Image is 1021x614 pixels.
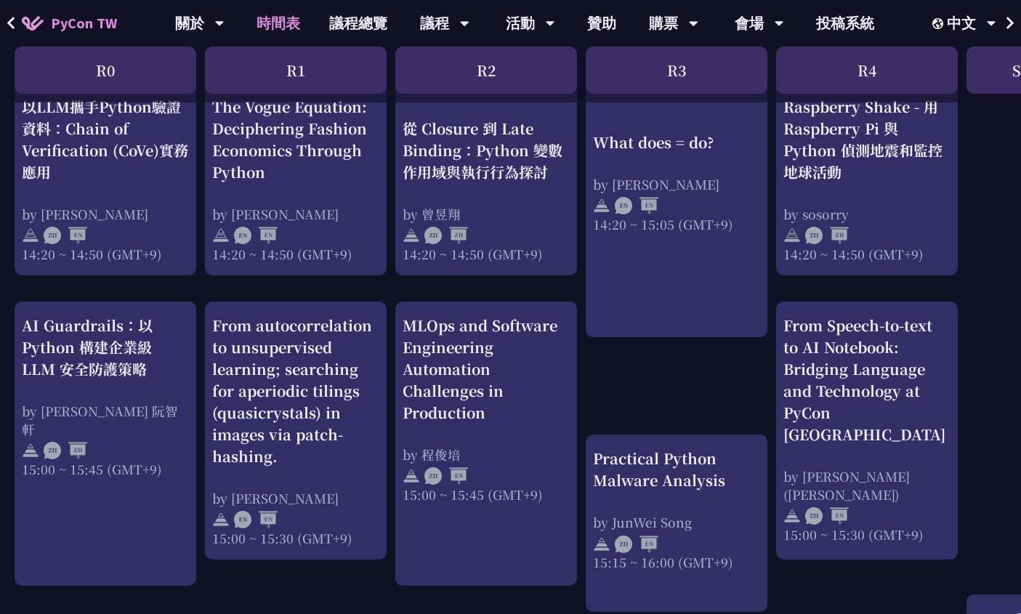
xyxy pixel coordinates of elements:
[22,96,189,183] div: 以LLM攜手Python驗證資料：Chain of Verification (CoVe)實務應用
[212,245,379,263] div: 14:20 ~ 14:50 (GMT+9)
[593,197,610,214] img: svg+xml;base64,PHN2ZyB4bWxucz0iaHR0cDovL3d3dy53My5vcmcvMjAwMC9zdmciIHdpZHRoPSIyNCIgaGVpZ2h0PSIyNC...
[403,485,570,504] div: 15:00 ~ 15:45 (GMT+9)
[593,513,760,531] div: by JunWei Song
[22,315,189,380] div: AI Guardrails：以 Python 構建企業級 LLM 安全防護策略
[783,507,801,525] img: svg+xml;base64,PHN2ZyB4bWxucz0iaHR0cDovL3d3dy53My5vcmcvMjAwMC9zdmciIHdpZHRoPSIyNCIgaGVpZ2h0PSIyNC...
[403,315,570,504] a: MLOps and Software Engineering Automation Challenges in Production by 程俊培 15:00 ~ 15:45 (GMT+9)
[212,511,230,528] img: svg+xml;base64,PHN2ZyB4bWxucz0iaHR0cDovL3d3dy53My5vcmcvMjAwMC9zdmciIHdpZHRoPSIyNCIgaGVpZ2h0PSIyNC...
[403,245,570,263] div: 14:20 ~ 14:50 (GMT+9)
[783,315,951,445] div: From Speech-to-text to AI Notebook: Bridging Language and Technology at PyCon [GEOGRAPHIC_DATA]
[22,315,189,478] a: AI Guardrails：以 Python 構建企業級 LLM 安全防護策略 by [PERSON_NAME] 阮智軒 15:00 ~ 15:45 (GMT+9)
[805,227,849,244] img: ZHZH.38617ef.svg
[22,205,189,223] div: by [PERSON_NAME]
[586,47,767,94] div: R3
[22,460,189,478] div: 15:00 ~ 15:45 (GMT+9)
[212,96,379,263] a: The Vogue Equation: Deciphering Fashion Economics Through Python by [PERSON_NAME] 14:20 ~ 14:50 (...
[593,214,760,233] div: 14:20 ~ 15:05 (GMT+9)
[783,227,801,244] img: svg+xml;base64,PHN2ZyB4bWxucz0iaHR0cDovL3d3dy53My5vcmcvMjAwMC9zdmciIHdpZHRoPSIyNCIgaGVpZ2h0PSIyNC...
[593,536,610,553] img: svg+xml;base64,PHN2ZyB4bWxucz0iaHR0cDovL3d3dy53My5vcmcvMjAwMC9zdmciIHdpZHRoPSIyNCIgaGVpZ2h0PSIyNC...
[593,448,760,491] div: Practical Python Malware Analysis
[593,131,760,153] div: What does = do?
[22,227,39,244] img: svg+xml;base64,PHN2ZyB4bWxucz0iaHR0cDovL3d3dy53My5vcmcvMjAwMC9zdmciIHdpZHRoPSIyNCIgaGVpZ2h0PSIyNC...
[783,96,951,263] a: Raspberry Shake - 用 Raspberry Pi 與 Python 偵測地震和監控地球活動 by sosorry 14:20 ~ 14:50 (GMT+9)
[805,507,849,525] img: ZHEN.371966e.svg
[22,245,189,263] div: 14:20 ~ 14:50 (GMT+9)
[783,205,951,223] div: by sosorry
[593,553,760,571] div: 15:15 ~ 16:00 (GMT+9)
[44,442,87,459] img: ZHZH.38617ef.svg
[212,529,379,547] div: 15:00 ~ 15:30 (GMT+9)
[424,227,468,244] img: ZHZH.38617ef.svg
[395,47,577,94] div: R2
[403,96,570,241] a: 從 Closure 到 Late Binding：Python 變數作用域與執行行為探討 by 曾昱翔 14:20 ~ 14:50 (GMT+9)
[212,489,379,507] div: by [PERSON_NAME]
[22,402,189,438] div: by [PERSON_NAME] 阮智軒
[234,227,278,244] img: ENEN.5a408d1.svg
[776,47,958,94] div: R4
[932,18,947,29] img: Locale Icon
[212,96,379,183] div: The Vogue Equation: Deciphering Fashion Economics Through Python
[403,467,420,485] img: svg+xml;base64,PHN2ZyB4bWxucz0iaHR0cDovL3d3dy53My5vcmcvMjAwMC9zdmciIHdpZHRoPSIyNCIgaGVpZ2h0PSIyNC...
[783,525,951,544] div: 15:00 ~ 15:30 (GMT+9)
[7,5,132,41] a: PyCon TW
[22,16,44,31] img: Home icon of PyCon TW 2025
[205,47,387,94] div: R1
[403,205,570,223] div: by 曾昱翔
[212,315,379,547] a: From autocorrelation to unsupervised learning; searching for aperiodic tilings (quasicrystals) in...
[783,245,951,263] div: 14:20 ~ 14:50 (GMT+9)
[403,118,570,183] div: 從 Closure 到 Late Binding：Python 變數作用域與執行行為探討
[212,315,379,467] div: From autocorrelation to unsupervised learning; searching for aperiodic tilings (quasicrystals) in...
[424,467,468,485] img: ZHEN.371966e.svg
[22,96,189,263] a: 以LLM攜手Python驗證資料：Chain of Verification (CoVe)實務應用 by [PERSON_NAME] 14:20 ~ 14:50 (GMT+9)
[615,536,658,553] img: ZHEN.371966e.svg
[403,227,420,244] img: svg+xml;base64,PHN2ZyB4bWxucz0iaHR0cDovL3d3dy53My5vcmcvMjAwMC9zdmciIHdpZHRoPSIyNCIgaGVpZ2h0PSIyNC...
[212,227,230,244] img: svg+xml;base64,PHN2ZyB4bWxucz0iaHR0cDovL3d3dy53My5vcmcvMjAwMC9zdmciIHdpZHRoPSIyNCIgaGVpZ2h0PSIyNC...
[15,47,196,94] div: R0
[593,174,760,193] div: by [PERSON_NAME]
[783,96,951,183] div: Raspberry Shake - 用 Raspberry Pi 與 Python 偵測地震和監控地球活動
[593,96,760,198] a: What does = do? by [PERSON_NAME] 14:20 ~ 15:05 (GMT+9)
[403,315,570,424] div: MLOps and Software Engineering Automation Challenges in Production
[783,467,951,504] div: by [PERSON_NAME] ([PERSON_NAME])
[44,227,87,244] img: ZHEN.371966e.svg
[593,448,760,571] a: Practical Python Malware Analysis by JunWei Song 15:15 ~ 16:00 (GMT+9)
[615,197,658,214] img: ENEN.5a408d1.svg
[51,12,117,34] span: PyCon TW
[783,315,951,544] a: From Speech-to-text to AI Notebook: Bridging Language and Technology at PyCon [GEOGRAPHIC_DATA] b...
[403,445,570,464] div: by 程俊培
[212,205,379,223] div: by [PERSON_NAME]
[234,511,278,528] img: ENEN.5a408d1.svg
[22,442,39,459] img: svg+xml;base64,PHN2ZyB4bWxucz0iaHR0cDovL3d3dy53My5vcmcvMjAwMC9zdmciIHdpZHRoPSIyNCIgaGVpZ2h0PSIyNC...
